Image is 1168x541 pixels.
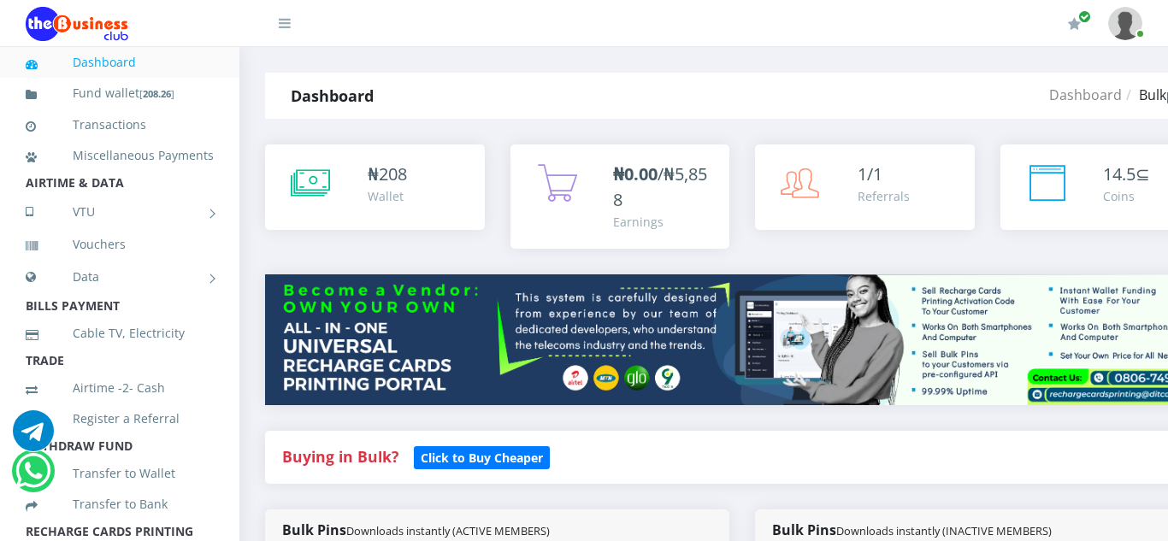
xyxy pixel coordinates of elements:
[26,105,214,144] a: Transactions
[13,423,54,451] a: Chat for support
[139,87,174,100] small: [ ]
[26,399,214,438] a: Register a Referral
[368,187,407,205] div: Wallet
[836,523,1052,538] small: Downloads instantly (INACTIVE MEMBERS)
[379,162,407,185] span: 208
[858,162,882,185] span: 1/1
[291,85,374,106] strong: Dashboard
[510,144,730,249] a: ₦0.00/₦5,858 Earnings
[282,520,550,539] strong: Bulk Pins
[1103,162,1150,187] div: ⊆
[26,256,214,298] a: Data
[346,523,550,538] small: Downloads instantly (ACTIVE MEMBERS)
[1103,187,1150,205] div: Coins
[613,162,707,211] span: /₦5,858
[1078,10,1091,23] span: Renew/Upgrade Subscription
[858,187,910,205] div: Referrals
[26,485,214,524] a: Transfer to Bank
[26,191,214,233] a: VTU
[613,162,658,185] b: ₦0.00
[26,454,214,493] a: Transfer to Wallet
[755,144,975,230] a: 1/1 Referrals
[1068,17,1081,31] i: Renew/Upgrade Subscription
[26,314,214,353] a: Cable TV, Electricity
[265,144,485,230] a: ₦208 Wallet
[368,162,407,187] div: ₦
[26,43,214,82] a: Dashboard
[1108,7,1142,40] img: User
[26,136,214,175] a: Miscellaneous Payments
[613,213,713,231] div: Earnings
[26,74,214,114] a: Fund wallet[208.26]
[421,450,543,466] b: Click to Buy Cheaper
[1103,162,1136,185] span: 14.5
[1049,85,1122,104] a: Dashboard
[772,520,1052,539] strong: Bulk Pins
[282,446,398,467] strong: Buying in Bulk?
[143,87,171,100] b: 208.26
[26,225,214,264] a: Vouchers
[414,446,550,467] a: Click to Buy Cheaper
[26,368,214,408] a: Airtime -2- Cash
[26,7,128,41] img: Logo
[15,463,50,491] a: Chat for support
